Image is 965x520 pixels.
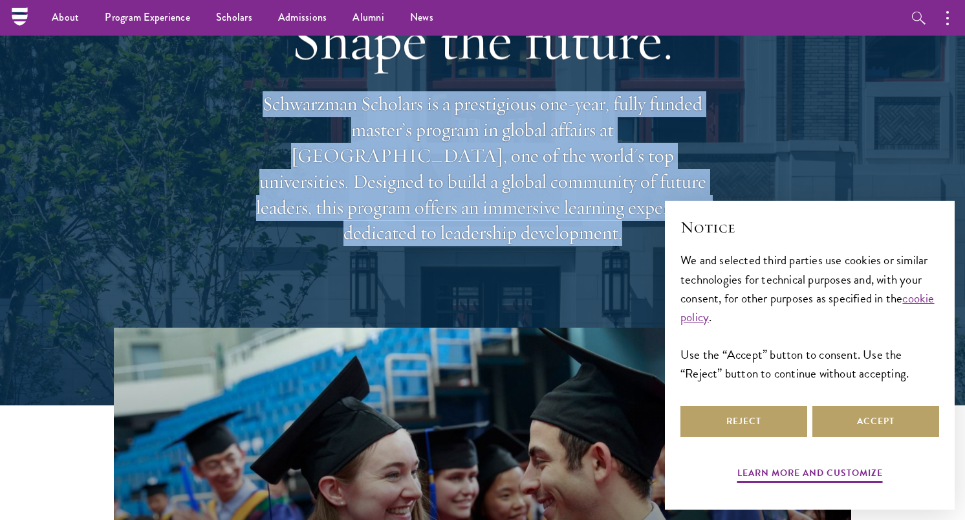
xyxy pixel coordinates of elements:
[680,406,807,437] button: Reject
[680,216,939,238] h2: Notice
[250,3,715,75] h1: Shape the future.
[680,289,935,326] a: cookie policy
[680,251,939,382] div: We and selected third parties use cookies or similar technologies for technical purposes and, wit...
[250,91,715,246] p: Schwarzman Scholars is a prestigious one-year, fully funded master’s program in global affairs at...
[812,406,939,437] button: Accept
[737,465,883,485] button: Learn more and customize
